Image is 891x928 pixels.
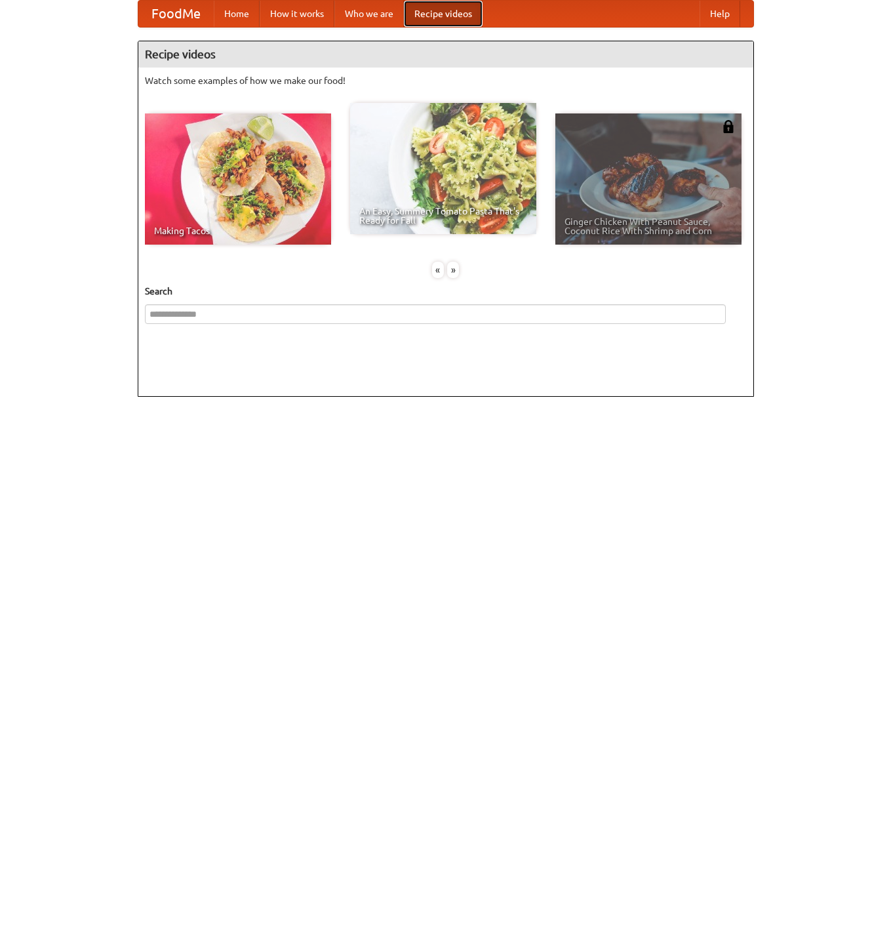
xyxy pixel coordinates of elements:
a: Who we are [334,1,404,27]
a: An Easy, Summery Tomato Pasta That's Ready for Fall [350,103,536,234]
span: Making Tacos [154,226,322,235]
span: An Easy, Summery Tomato Pasta That's Ready for Fall [359,207,527,225]
a: Recipe videos [404,1,483,27]
img: 483408.png [722,120,735,133]
div: « [432,262,444,278]
div: » [447,262,459,278]
a: How it works [260,1,334,27]
h4: Recipe videos [138,41,753,68]
a: FoodMe [138,1,214,27]
h5: Search [145,285,747,298]
a: Help [700,1,740,27]
p: Watch some examples of how we make our food! [145,74,747,87]
a: Making Tacos [145,113,331,245]
a: Home [214,1,260,27]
